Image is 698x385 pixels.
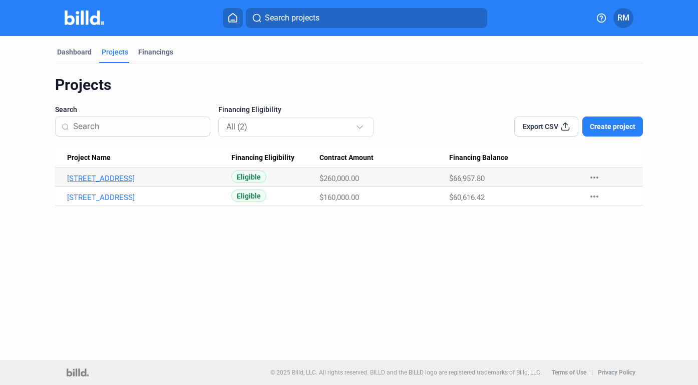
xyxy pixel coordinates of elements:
div: Projects [55,75,643,94]
span: Create project [590,121,635,131]
button: Create project [582,116,643,136]
span: Search projects [265,12,319,24]
div: Dashboard [57,47,92,57]
a: [STREET_ADDRESS] [67,174,223,183]
button: RM [613,8,633,28]
p: | [591,369,593,376]
div: Contract Amount [319,153,449,162]
span: Contract Amount [319,153,374,162]
div: Projects [102,47,128,57]
span: $160,000.00 [319,193,359,202]
div: Financing Eligibility [231,153,319,162]
div: Financings [138,47,173,57]
button: Search projects [246,8,487,28]
span: Export CSV [523,121,558,131]
img: logo [67,368,88,376]
span: Financing Eligibility [231,153,294,162]
p: © 2025 Billd, LLC. All rights reserved. BILLD and the BILLD logo are registered trademarks of Bil... [270,369,542,376]
b: Terms of Use [552,369,586,376]
span: Eligible [231,189,266,202]
mat-select-trigger: All (2) [226,122,247,131]
span: $66,957.80 [449,174,485,183]
span: Search [55,104,77,114]
button: Export CSV [514,116,578,136]
span: $260,000.00 [319,174,359,183]
div: Financing Balance [449,153,578,162]
span: Eligible [231,170,266,183]
span: RM [617,12,629,24]
b: Privacy Policy [598,369,635,376]
input: Search [73,116,204,137]
mat-icon: more_horiz [588,190,600,202]
span: Financing Balance [449,153,508,162]
a: [STREET_ADDRESS] [67,193,223,202]
span: Financing Eligibility [218,104,281,114]
span: $60,616.42 [449,193,485,202]
div: Project Name [67,153,231,162]
mat-icon: more_horiz [588,171,600,183]
img: Billd Company Logo [65,10,104,25]
span: Project Name [67,153,111,162]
